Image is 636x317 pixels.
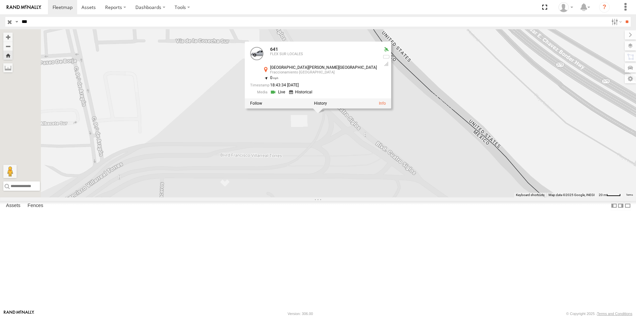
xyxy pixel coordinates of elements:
div: [GEOGRAPHIC_DATA][PERSON_NAME][GEOGRAPHIC_DATA] [270,66,377,70]
div: Fraccionamiento [GEOGRAPHIC_DATA] [270,71,377,75]
a: View Asset Details [379,101,386,106]
div: Date/time of location update [250,83,377,87]
a: View Historical Media Streams [289,89,314,95]
label: Realtime tracking of Asset [250,101,262,106]
label: Measure [3,63,13,72]
button: Drag Pegman onto the map to open Street View [3,165,17,178]
button: Keyboard shortcuts [516,193,545,197]
button: Map Scale: 20 m per 39 pixels [597,193,623,197]
div: FLEX SUR LOCALES [270,52,377,56]
span: 0 [270,76,278,80]
label: Search Filter Options [609,17,623,27]
label: Fences [24,201,47,210]
div: Valid GPS Fix [382,47,390,53]
div: MANUEL HERNANDEZ [556,2,575,12]
label: Hide Summary Table [624,201,631,211]
div: Last Event GSM Signal Strength [382,61,390,67]
a: 641 [270,47,278,52]
div: No battery health information received from this device. [382,54,390,59]
i: ? [599,2,610,13]
a: Terms and Conditions [597,312,632,316]
div: Version: 306.00 [288,312,313,316]
a: View Asset Details [250,47,263,60]
span: Map data ©2025 Google, INEGI [549,193,595,197]
label: Map Settings [625,74,636,83]
button: Zoom Home [3,51,13,60]
div: © Copyright 2025 - [566,312,632,316]
label: Dock Summary Table to the Left [611,201,617,211]
a: View Live Media Streams [270,89,287,95]
a: Visit our Website [4,310,34,317]
button: Zoom out [3,42,13,51]
label: Search Query [14,17,19,27]
a: Terms (opens in new tab) [626,194,633,196]
label: Dock Summary Table to the Right [617,201,624,211]
label: Assets [3,201,24,210]
label: View Asset History [314,101,327,106]
span: 20 m [599,193,606,197]
button: Zoom in [3,33,13,42]
img: rand-logo.svg [7,5,41,10]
